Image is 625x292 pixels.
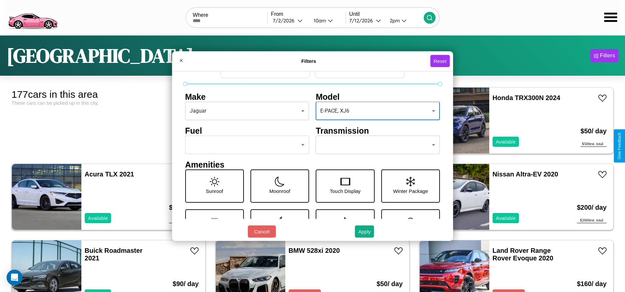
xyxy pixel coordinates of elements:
[7,42,194,69] h1: [GEOGRAPHIC_DATA]
[271,11,345,17] label: From
[88,214,108,223] p: Available
[169,197,199,218] h3: $ 100 / day
[384,17,424,24] button: 2pm
[617,133,622,159] div: Give Feedback
[577,197,607,218] h3: $ 200 / day
[577,218,607,223] div: $ 2000 est. total
[496,214,516,223] p: Available
[12,89,206,100] div: 177 cars in this area
[581,142,607,147] div: $ 500 est. total
[5,3,60,31] img: logo
[349,17,376,24] div: 7 / 12 / 2026
[187,58,430,64] h4: Filters
[581,121,607,142] h3: $ 50 / day
[310,17,328,24] div: 10am
[185,126,309,135] h4: Fuel
[7,270,22,285] div: Open Intercom Messenger
[430,55,450,67] button: Reset
[273,17,298,24] div: 7 / 2 / 2026
[330,186,360,195] p: Touch Display
[355,226,374,238] button: Apply
[308,17,346,24] button: 10am
[85,171,134,178] a: Acura TLX 2021
[12,100,206,106] div: These cars can be picked up in this city.
[289,247,340,254] a: BMW 528xi 2020
[493,171,558,178] a: Nissan Altra-EV 2020
[185,160,440,169] h4: Amenities
[590,49,618,62] button: Filters
[316,126,440,135] h4: Transmission
[496,137,516,146] p: Available
[393,186,428,195] p: Winter Package
[85,247,143,262] a: Buick Roadmaster 2021
[600,52,615,59] div: Filters
[193,12,267,18] label: Where
[386,17,402,24] div: 2pm
[185,92,309,101] h4: Make
[248,226,276,238] button: Cancel
[271,17,308,24] button: 7/2/2026
[316,92,440,101] h4: Model
[316,101,440,120] div: E-PACE, XJ6
[349,11,424,17] label: Until
[169,218,199,223] div: $ 1000 est. total
[493,247,554,262] a: Land Rover Range Rover Evoque 2020
[185,101,309,120] div: Jaguar
[270,186,290,195] p: Moonroof
[206,186,223,195] p: Sunroof
[493,94,560,101] a: Honda TRX300N 2024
